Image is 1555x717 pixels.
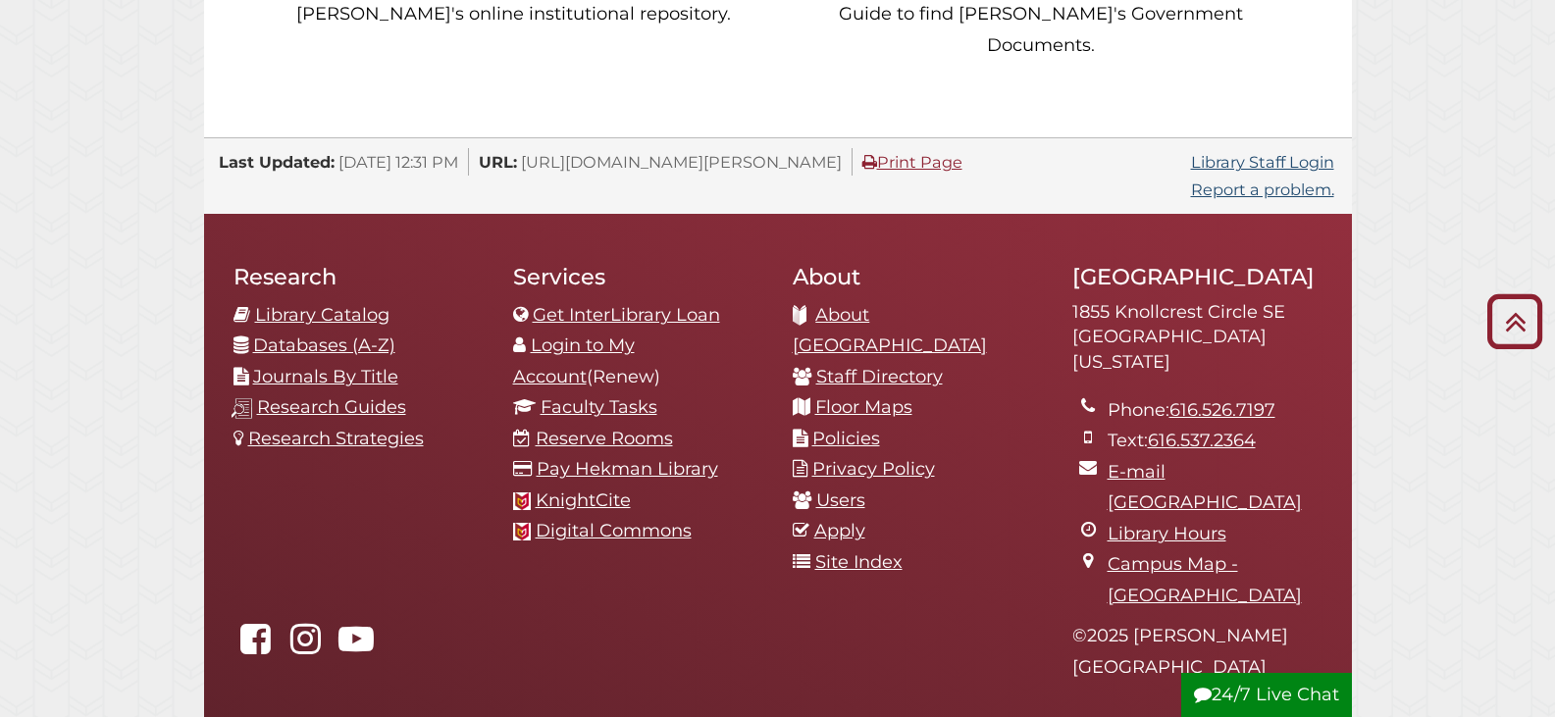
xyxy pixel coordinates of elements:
[541,396,657,418] a: Faculty Tasks
[233,635,279,656] a: Hekman Library on Facebook
[537,458,718,480] a: Pay Hekman Library
[1191,179,1334,199] a: Report a problem.
[479,152,517,172] span: URL:
[284,635,329,656] a: hekmanlibrary on Instagram
[533,304,720,326] a: Get InterLibrary Loan
[814,520,865,541] a: Apply
[862,152,962,172] a: Print Page
[513,331,763,392] li: (Renew)
[815,396,912,418] a: Floor Maps
[1108,553,1302,606] a: Campus Map - [GEOGRAPHIC_DATA]
[253,366,398,387] a: Journals By Title
[521,152,842,172] span: [URL][DOMAIN_NAME][PERSON_NAME]
[793,263,1043,290] h2: About
[338,152,458,172] span: [DATE] 12:31 PM
[1108,523,1226,544] a: Library Hours
[257,396,406,418] a: Research Guides
[255,304,389,326] a: Library Catalog
[1072,263,1322,290] h2: [GEOGRAPHIC_DATA]
[812,458,935,480] a: Privacy Policy
[248,428,424,449] a: Research Strategies
[219,152,335,172] span: Last Updated:
[232,398,252,419] img: research-guides-icon-white_37x37.png
[536,489,631,511] a: KnightCite
[334,635,379,656] a: Hekman Library on YouTube
[1072,300,1322,376] address: 1855 Knollcrest Circle SE [GEOGRAPHIC_DATA][US_STATE]
[536,520,692,541] a: Digital Commons
[513,492,531,510] img: Calvin favicon logo
[1072,621,1322,683] p: © 2025 [PERSON_NAME][GEOGRAPHIC_DATA]
[1108,395,1322,427] li: Phone:
[1108,461,1302,514] a: E-mail [GEOGRAPHIC_DATA]
[1191,152,1334,172] a: Library Staff Login
[536,428,673,449] a: Reserve Rooms
[233,263,484,290] h2: Research
[253,334,395,356] a: Databases (A-Z)
[513,523,531,540] img: Calvin favicon logo
[513,263,763,290] h2: Services
[513,334,635,387] a: Login to My Account
[816,489,865,511] a: Users
[815,551,903,573] a: Site Index
[1148,430,1256,451] a: 616.537.2364
[1108,426,1322,457] li: Text:
[862,154,877,170] i: Print Page
[812,428,880,449] a: Policies
[1169,399,1275,421] a: 616.526.7197
[816,366,943,387] a: Staff Directory
[1479,305,1550,337] a: Back to Top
